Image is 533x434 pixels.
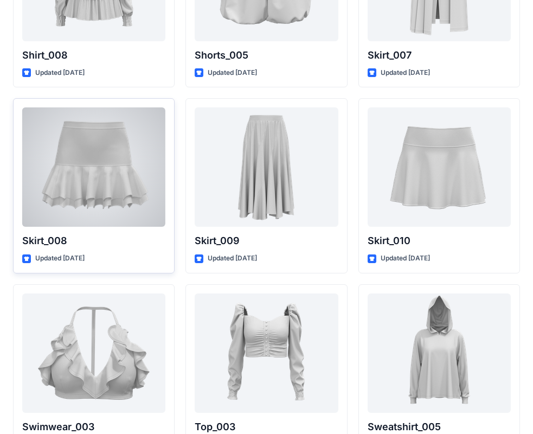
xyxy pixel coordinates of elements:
[22,48,165,63] p: Shirt_008
[208,67,257,79] p: Updated [DATE]
[35,253,85,264] p: Updated [DATE]
[195,107,338,227] a: Skirt_009
[368,48,511,63] p: Skirt_007
[35,67,85,79] p: Updated [DATE]
[381,253,430,264] p: Updated [DATE]
[208,253,257,264] p: Updated [DATE]
[195,48,338,63] p: Shorts_005
[22,293,165,413] a: Swimwear_003
[368,107,511,227] a: Skirt_010
[195,233,338,248] p: Skirt_009
[381,67,430,79] p: Updated [DATE]
[22,233,165,248] p: Skirt_008
[22,107,165,227] a: Skirt_008
[368,293,511,413] a: Sweatshirt_005
[368,233,511,248] p: Skirt_010
[195,293,338,413] a: Top_003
